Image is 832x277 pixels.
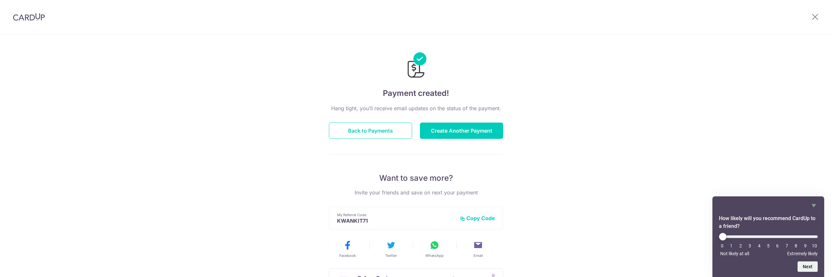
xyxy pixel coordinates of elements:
[329,189,503,196] p: Invite your friends and save on next your payment
[328,240,367,258] button: Facebook
[329,173,503,183] p: Want to save more?
[337,218,455,224] p: KWANKIT71
[810,202,818,209] button: Hide survey
[747,243,753,248] li: 3
[329,104,503,112] p: Hang tight, you’ll receive email updates on the status of the payment.
[787,251,818,256] span: Extremely likely
[329,87,503,99] h4: Payment created!
[784,243,790,248] li: 7
[415,240,454,258] button: WhatsApp
[329,123,412,139] button: Back to Payments
[719,215,818,230] h2: How likely will you recommend CardUp to a friend? Select an option from 0 to 10, with 0 being Not...
[372,240,410,258] button: Twitter
[385,253,397,258] span: Twitter
[756,243,762,248] li: 4
[765,243,772,248] li: 5
[811,243,818,248] li: 10
[459,240,497,258] button: Email
[793,243,799,248] li: 8
[728,243,734,248] li: 1
[474,253,483,258] span: Email
[719,243,725,248] li: 0
[737,243,744,248] li: 2
[719,202,818,272] div: How likely will you recommend CardUp to a friend? Select an option from 0 to 10, with 0 being Not...
[720,251,749,256] span: Not likely at all
[802,243,809,248] li: 9
[719,233,818,256] div: How likely will you recommend CardUp to a friend? Select an option from 0 to 10, with 0 being Not...
[798,261,818,272] button: Next question
[13,13,45,21] img: CardUp
[420,123,503,139] button: Create Another Payment
[460,215,495,221] button: Copy Code
[774,243,781,248] li: 6
[406,52,426,80] img: Payments
[339,253,356,258] span: Facebook
[337,212,455,218] p: My Referral Code
[425,253,444,258] span: WhatsApp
